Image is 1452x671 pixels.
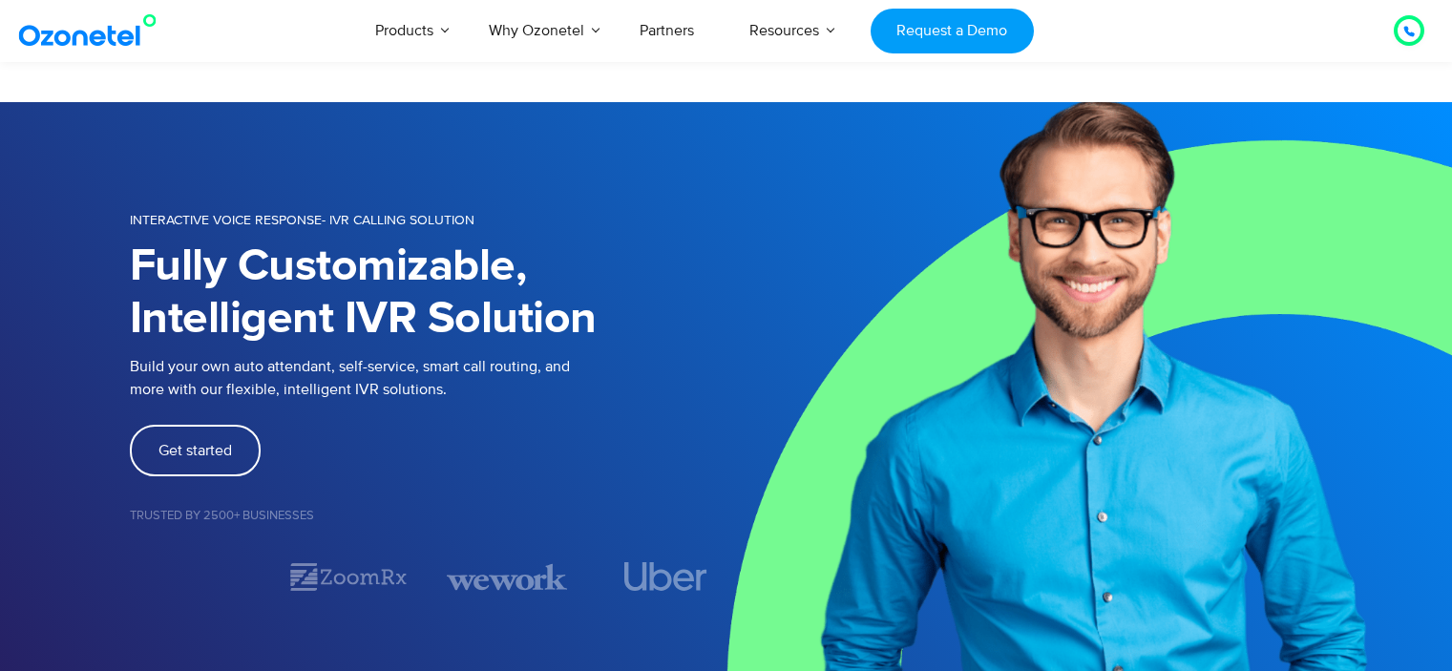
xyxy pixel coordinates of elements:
[158,443,232,458] span: Get started
[871,9,1034,53] a: Request a Demo
[130,355,726,401] p: Build your own auto attendant, self-service, smart call routing, and more with our flexible, inte...
[130,510,726,522] h5: Trusted by 2500+ Businesses
[130,565,250,588] div: 1 / 7
[447,560,567,594] div: 3 / 7
[447,560,567,594] img: wework
[624,562,707,591] img: uber
[130,560,726,594] div: Image Carousel
[288,560,409,594] img: zoomrx
[605,562,726,591] div: 4 / 7
[288,560,409,594] div: 2 / 7
[130,425,261,476] a: Get started
[130,241,726,346] h1: Fully Customizable, Intelligent IVR Solution
[130,212,474,228] span: INTERACTIVE VOICE RESPONSE- IVR Calling Solution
